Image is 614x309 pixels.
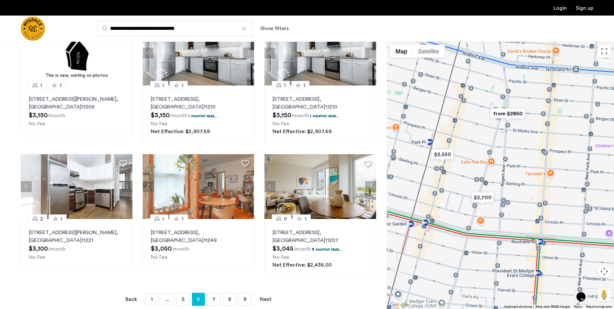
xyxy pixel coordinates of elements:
[143,86,254,144] a: 11[STREET_ADDRESS], [GEOGRAPHIC_DATA]112101 months free...No FeeNet Effective: $2,907.69
[29,229,124,244] p: [STREET_ADDRESS][PERSON_NAME] 11221
[29,121,45,126] span: No Fee
[228,297,231,302] span: 8
[182,215,184,223] span: 1
[151,246,172,252] span: $3,050
[29,112,48,119] span: $3,150
[29,246,48,252] span: $3,100
[162,215,164,223] span: 1
[264,181,275,192] button: Previous apartment
[284,82,286,89] span: 1
[21,154,132,219] img: 1995_638557226240332434.jpeg
[264,86,376,144] a: 11[STREET_ADDRESS], [GEOGRAPHIC_DATA]112101 months free...No FeeNet Effective: $2,907.69
[48,246,66,252] sub: /month
[260,25,289,32] button: Show or hide filters
[182,82,184,89] span: 1
[243,297,247,302] span: 9
[29,95,124,111] p: [STREET_ADDRESS][PERSON_NAME] 11206
[172,246,189,252] sub: /month
[293,246,311,252] sub: /month
[40,215,43,223] span: 2
[151,229,246,244] p: [STREET_ADDRESS] 11249
[388,301,410,309] img: Google
[170,113,187,118] sub: /month
[303,82,305,89] span: 1
[259,293,272,305] a: Next
[188,113,217,119] p: 1 months free...
[21,17,45,41] a: Cazamio Logo
[586,304,612,309] a: Report a map error
[574,304,582,309] a: Terms
[21,293,376,306] nav: Pagination
[264,219,376,277] a: 01[STREET_ADDRESS], [GEOGRAPHIC_DATA]112073 months free...No FeeNet Effective: $2,436.00
[40,82,42,89] span: 1
[273,255,289,260] span: No Fee
[598,288,611,301] button: Drag Pegman onto the map to open Street View
[574,283,595,303] iframe: chat widget
[151,255,167,260] span: No Fee
[312,246,342,252] p: 3 months free...
[598,45,611,58] button: Toggle fullscreen view
[151,297,153,302] span: 1
[97,21,252,36] input: Apartment Search
[273,112,291,119] span: $3,150
[365,48,376,59] button: Next apartment
[121,181,132,192] button: Next apartment
[143,48,154,59] button: Previous apartment
[264,21,376,86] img: a8b926f1-9a91-4e5e-b036-feb4fe78ee5d_638812761000548834.jpeg
[182,297,184,302] span: 5
[21,181,32,192] button: Previous apartment
[504,304,532,309] button: Keyboard shortcuts
[273,229,368,244] p: [STREET_ADDRESS] 11207
[151,95,246,111] p: [STREET_ADDRESS] 11210
[243,48,254,59] button: Next apartment
[151,121,167,126] span: No Fee
[21,86,132,136] a: 11[STREET_ADDRESS][PERSON_NAME], [GEOGRAPHIC_DATA]11206No Fee
[388,301,410,309] a: Open this area in Google Maps (opens a new window)
[143,154,254,219] img: 1990_638212334507656523.jpeg
[21,21,132,86] a: This is new, waiting on photos
[125,293,138,305] a: Back
[273,95,368,111] p: [STREET_ADDRESS] 11210
[29,255,45,260] span: No Fee
[488,106,528,121] div: from $2850
[413,45,445,58] button: Show satellite imagery
[305,215,307,223] span: 1
[162,82,164,89] span: 1
[143,21,254,86] img: a8b926f1-9a91-4e5e-b036-feb4fe78ee5d_638812761000548834.jpeg
[469,190,496,205] div: $2,700
[21,219,132,269] a: 21[STREET_ADDRESS][PERSON_NAME], [GEOGRAPHIC_DATA]11221No Fee
[151,112,170,119] span: $3,150
[143,219,254,269] a: 11[STREET_ADDRESS], [GEOGRAPHIC_DATA]11249No Fee
[310,113,339,119] p: 1 months free...
[390,45,413,58] button: Show street map
[243,181,254,192] button: Next apartment
[24,72,129,79] div: This is new, waiting on photos
[273,129,332,134] span: Net Effective: $2,907.69
[197,294,200,304] span: 6
[212,297,216,302] span: 7
[21,17,45,41] img: logo
[60,82,61,89] span: 1
[264,48,275,59] button: Previous apartment
[429,147,456,162] div: $2,550
[273,121,289,126] span: No Fee
[273,246,293,252] span: $3,045
[143,181,154,192] button: Previous apartment
[165,297,169,302] span: ...
[365,181,376,192] button: Next apartment
[553,6,567,11] a: Login
[576,6,593,11] a: Registration
[151,129,210,134] span: Net Effective: $2,907.69
[273,262,332,268] span: Net Effective: $2,436.00
[21,21,132,86] img: 2.gif
[536,305,570,308] span: Map data ©2025 Google
[61,215,62,223] span: 1
[48,113,65,118] sub: /month
[598,265,611,278] button: Map camera controls
[291,113,309,118] sub: /month
[264,154,376,219] img: 1997_638519001096654587.png
[284,215,287,223] span: 0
